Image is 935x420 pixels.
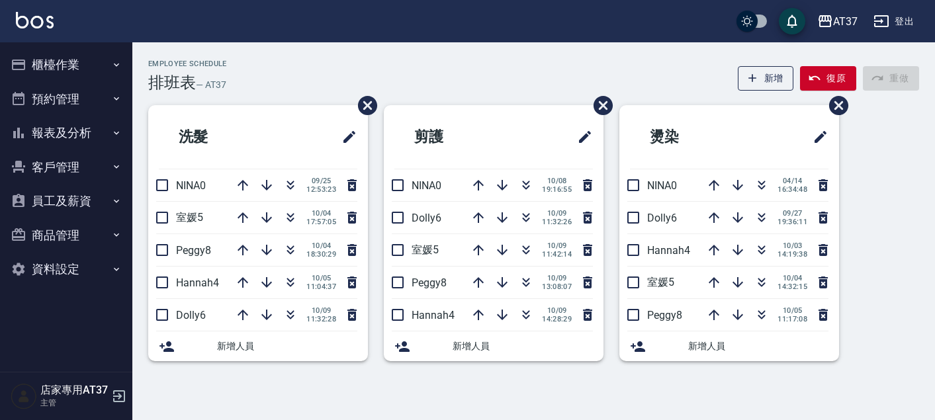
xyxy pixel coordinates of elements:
button: AT37 [812,8,863,35]
span: 16:34:48 [778,185,807,194]
span: 11:17:08 [778,315,807,323]
p: 主管 [40,397,108,409]
span: NINA0 [176,179,206,192]
span: 刪除班表 [584,86,615,125]
span: Dolly6 [176,309,206,321]
span: 新增人員 [688,339,828,353]
span: 10/05 [306,274,336,282]
span: 09/25 [306,177,336,185]
button: 櫃檯作業 [5,48,127,82]
span: 11:42:14 [542,250,572,259]
span: 11:32:28 [306,315,336,323]
div: AT37 [833,13,858,30]
span: 19:36:11 [778,218,807,226]
span: 新增人員 [453,339,593,353]
span: 14:28:29 [542,315,572,323]
span: 修改班表的標題 [805,121,828,153]
h6: — AT37 [196,78,226,92]
img: Person [11,383,37,409]
span: 10/04 [778,274,807,282]
span: Hannah4 [412,309,455,321]
span: NINA0 [647,179,677,192]
span: 12:53:23 [306,185,336,194]
span: NINA0 [412,179,441,192]
span: 室媛5 [647,276,674,288]
div: 新增人員 [148,331,368,361]
span: 13:08:07 [542,282,572,291]
span: 18:30:29 [306,250,336,259]
span: 09/27 [778,209,807,218]
img: Logo [16,12,54,28]
span: 19:16:55 [542,185,572,194]
button: save [779,8,805,34]
span: 11:32:26 [542,218,572,226]
h5: 店家專用AT37 [40,384,108,397]
span: 10/08 [542,177,572,185]
span: Peggy8 [647,309,682,321]
button: 登出 [868,9,919,34]
h2: Employee Schedule [148,60,227,68]
span: Hannah4 [647,244,690,257]
span: 10/04 [306,209,336,218]
span: Dolly6 [647,212,677,224]
button: 預約管理 [5,82,127,116]
h2: 剪護 [394,113,516,161]
button: 新增 [738,66,794,91]
span: 14:19:38 [778,250,807,259]
span: 10/09 [542,306,572,315]
span: Dolly6 [412,212,441,224]
span: 10/09 [542,274,572,282]
h3: 排班表 [148,73,196,92]
h2: 燙染 [630,113,752,161]
span: 刪除班表 [819,86,850,125]
div: 新增人員 [384,331,603,361]
span: 10/05 [778,306,807,315]
span: 10/04 [306,241,336,250]
span: 室媛5 [176,211,203,224]
h2: 洗髮 [159,113,281,161]
span: 10/09 [542,209,572,218]
button: 員工及薪資 [5,184,127,218]
button: 報表及分析 [5,116,127,150]
span: 14:32:15 [778,282,807,291]
span: 室媛5 [412,243,439,256]
span: Peggy8 [412,276,447,289]
span: 10/09 [542,241,572,250]
span: 10/09 [306,306,336,315]
button: 資料設定 [5,252,127,286]
span: 11:04:37 [306,282,336,291]
div: 新增人員 [619,331,839,361]
span: 04/14 [778,177,807,185]
span: Peggy8 [176,244,211,257]
span: 10/03 [778,241,807,250]
span: 修改班表的標題 [569,121,593,153]
button: 商品管理 [5,218,127,253]
span: 修改班表的標題 [334,121,357,153]
span: 刪除班表 [348,86,379,125]
span: 17:57:05 [306,218,336,226]
span: Hannah4 [176,276,219,289]
button: 客戶管理 [5,150,127,185]
span: 新增人員 [217,339,357,353]
button: 復原 [800,66,856,91]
